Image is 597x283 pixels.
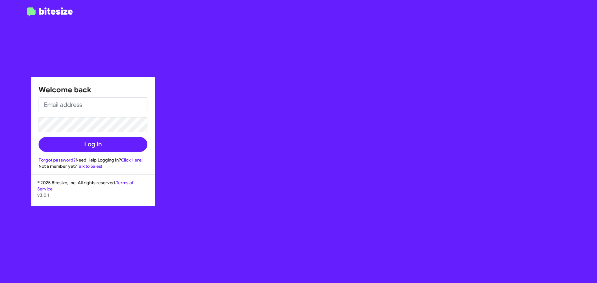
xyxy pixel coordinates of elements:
a: Talk to Sales! [77,163,102,169]
button: Log In [39,137,147,152]
h1: Welcome back [39,85,147,95]
input: Email address [39,97,147,112]
a: Forgot password? [39,157,76,163]
p: v3.0.1 [37,192,149,198]
div: Not a member yet? [39,163,147,169]
a: Click Here! [121,157,143,163]
div: © 2025 Bitesize, Inc. All rights reserved. [31,180,155,206]
div: Need Help Logging In? [39,157,147,163]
